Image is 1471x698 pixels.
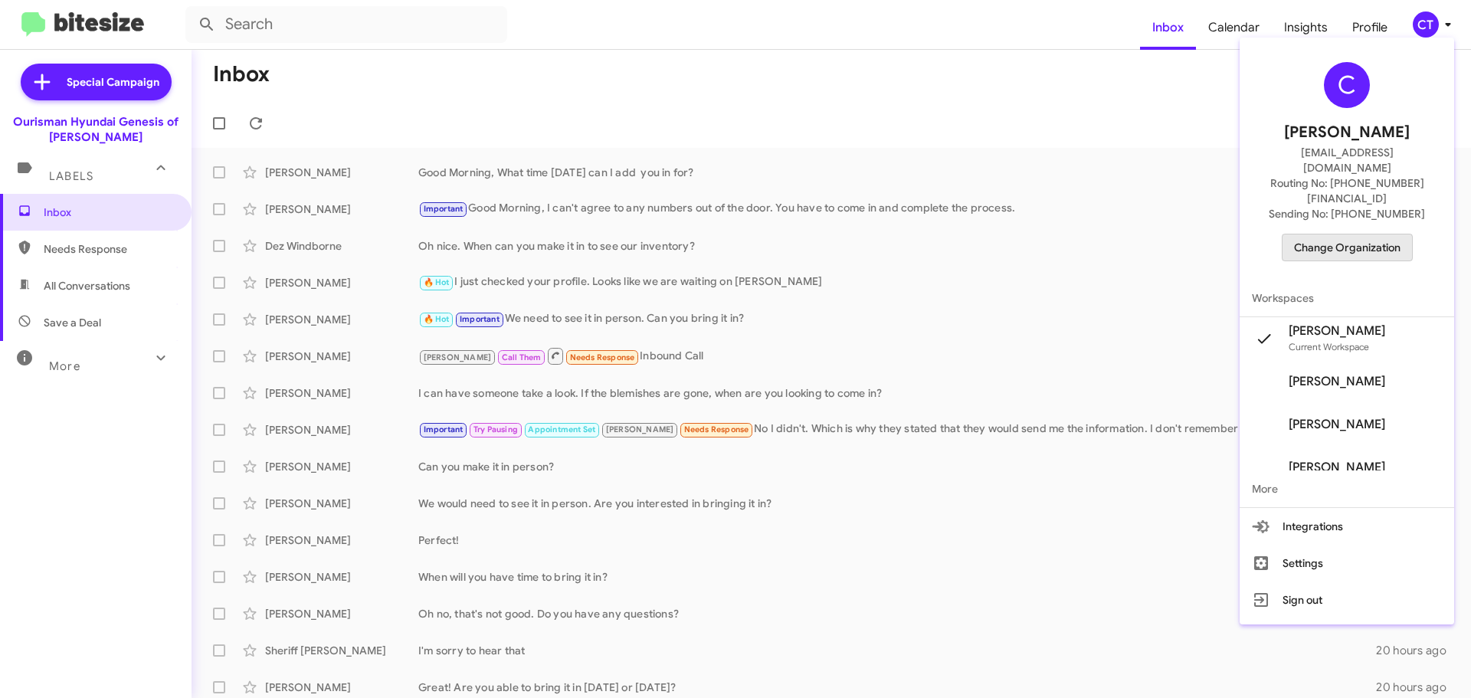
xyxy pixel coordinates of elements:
button: Change Organization [1282,234,1413,261]
button: Settings [1240,545,1454,582]
div: C [1324,62,1370,108]
span: [PERSON_NAME] [1289,374,1385,389]
span: Routing No: [PHONE_NUMBER][FINANCIAL_ID] [1258,175,1436,206]
span: Current Workspace [1289,341,1369,352]
span: Sending No: [PHONE_NUMBER] [1269,206,1425,221]
span: Change Organization [1294,234,1401,261]
button: Integrations [1240,508,1454,545]
span: [PERSON_NAME] [1284,120,1410,145]
span: More [1240,470,1454,507]
span: [PERSON_NAME] [1289,460,1385,475]
span: Workspaces [1240,280,1454,316]
span: [PERSON_NAME] [1289,417,1385,432]
span: [PERSON_NAME] [1289,323,1385,339]
span: [EMAIL_ADDRESS][DOMAIN_NAME] [1258,145,1436,175]
button: Sign out [1240,582,1454,618]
